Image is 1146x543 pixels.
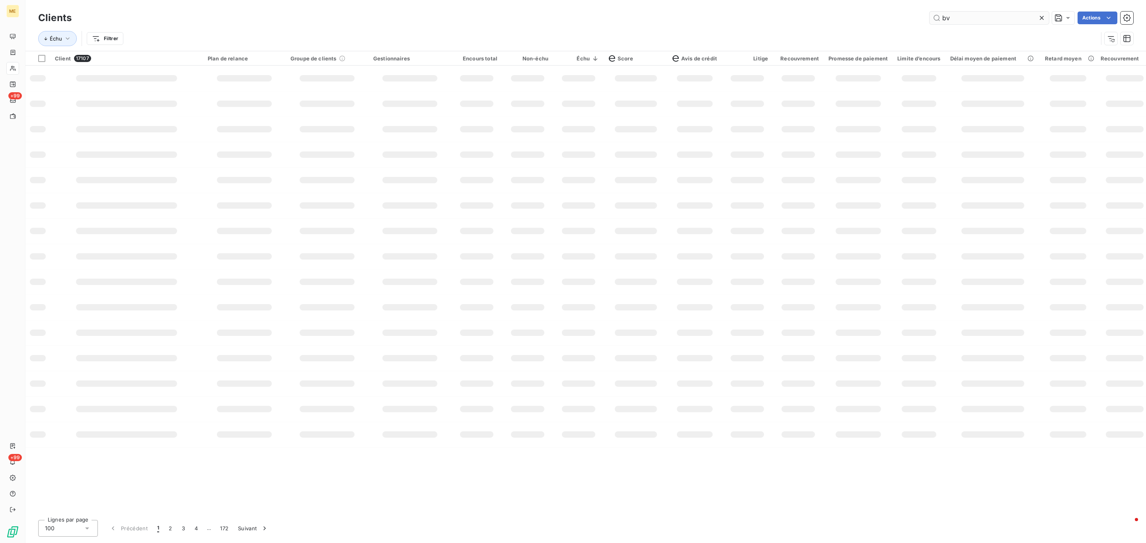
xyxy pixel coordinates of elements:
button: 1 [152,520,164,537]
span: Échu [50,35,62,42]
button: Actions [1078,12,1117,24]
button: 2 [164,520,177,537]
span: +99 [8,454,22,461]
input: Rechercher [930,12,1049,24]
a: +99 [6,94,19,107]
button: Filtrer [87,32,123,45]
span: … [203,522,215,535]
span: 17107 [74,55,91,62]
button: Précédent [104,520,152,537]
span: Avis de crédit [672,55,717,62]
div: Recouvrement [778,55,819,62]
h3: Clients [38,11,72,25]
span: Score [609,55,633,62]
iframe: Intercom live chat [1119,516,1138,535]
div: Promesse de paiement [828,55,888,62]
div: Plan de relance [208,55,281,62]
button: 3 [177,520,190,537]
button: 172 [215,520,233,537]
div: Échu [558,55,599,62]
button: 4 [190,520,203,537]
span: +99 [8,92,22,99]
span: Groupe de clients [290,55,337,62]
div: Limite d’encours [897,55,940,62]
div: Encours total [456,55,497,62]
div: Retard moyen [1045,55,1091,62]
div: Délai moyen de paiement [950,55,1035,62]
img: Logo LeanPay [6,526,19,538]
span: 100 [45,524,55,532]
button: Échu [38,31,77,46]
div: ME [6,5,19,17]
div: Litige [727,55,768,62]
span: Client [55,55,71,62]
button: Suivant [233,520,273,537]
div: Non-échu [507,55,548,62]
div: Gestionnaires [373,55,446,62]
span: 1 [157,524,159,532]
